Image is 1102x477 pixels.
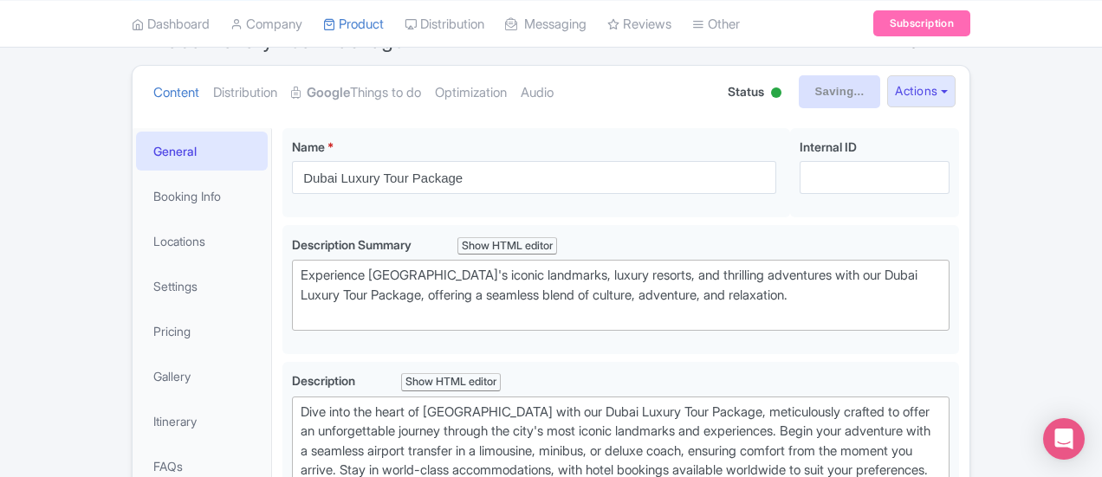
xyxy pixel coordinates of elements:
[136,402,268,441] a: Itinerary
[873,10,970,36] a: Subscription
[136,312,268,351] a: Pricing
[799,75,881,108] input: Saving...
[307,83,350,103] strong: Google
[213,66,277,120] a: Distribution
[292,139,325,154] span: Name
[521,66,554,120] a: Audio
[136,177,268,216] a: Booking Info
[728,82,764,100] span: Status
[292,237,414,252] span: Description Summary
[457,237,557,255] div: Show HTML editor
[292,373,358,388] span: Description
[401,373,501,391] div: Show HTML editor
[291,66,421,120] a: GoogleThings to do
[800,139,857,154] span: Internal ID
[1043,418,1085,460] div: Open Intercom Messenger
[136,132,268,171] a: General
[136,267,268,306] a: Settings
[435,66,507,120] a: Optimization
[136,222,268,261] a: Locations
[152,28,405,53] span: Dubai Luxury Tour Package
[887,75,956,107] button: Actions
[136,357,268,396] a: Gallery
[153,66,199,120] a: Content
[768,81,785,107] div: Active
[301,266,941,325] div: Experience [GEOGRAPHIC_DATA]'s iconic landmarks, luxury resorts, and thrilling adventures with ou...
